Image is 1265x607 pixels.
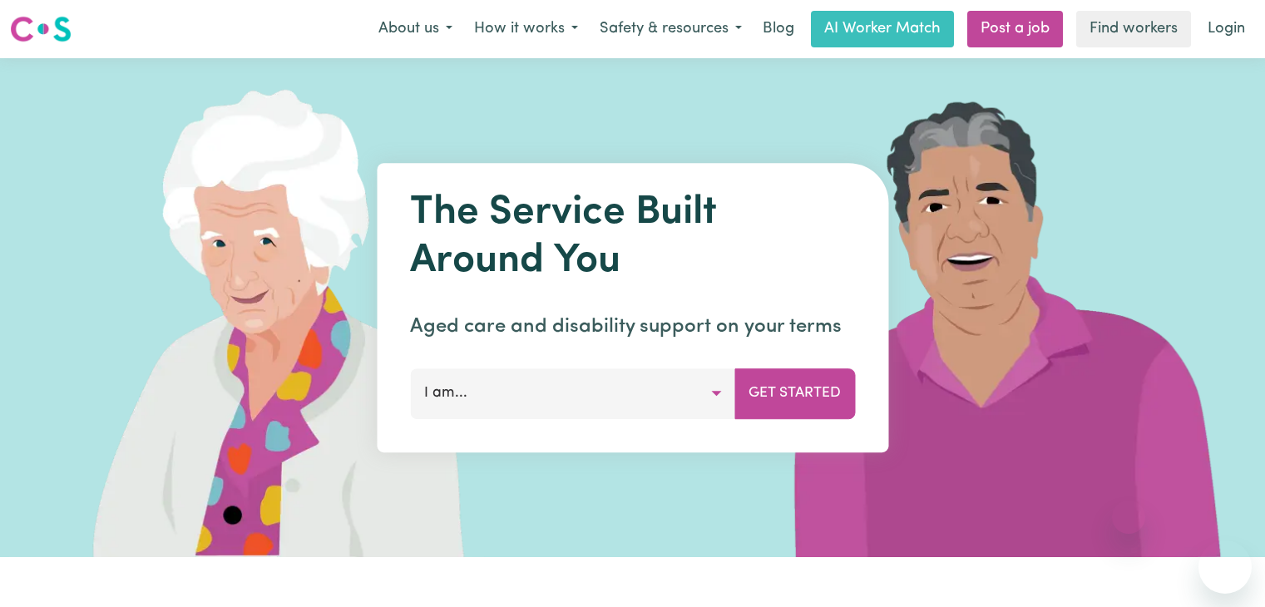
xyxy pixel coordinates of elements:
[410,312,855,342] p: Aged care and disability support on your terms
[463,12,589,47] button: How it works
[589,12,753,47] button: Safety & resources
[734,368,855,418] button: Get Started
[1198,540,1252,594] iframe: Button to launch messaging window
[1198,11,1255,47] a: Login
[753,11,804,47] a: Blog
[1076,11,1191,47] a: Find workers
[410,368,735,418] button: I am...
[410,190,855,285] h1: The Service Built Around You
[811,11,954,47] a: AI Worker Match
[10,14,72,44] img: Careseekers logo
[967,11,1063,47] a: Post a job
[368,12,463,47] button: About us
[10,10,72,48] a: Careseekers logo
[1112,501,1145,534] iframe: Close message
